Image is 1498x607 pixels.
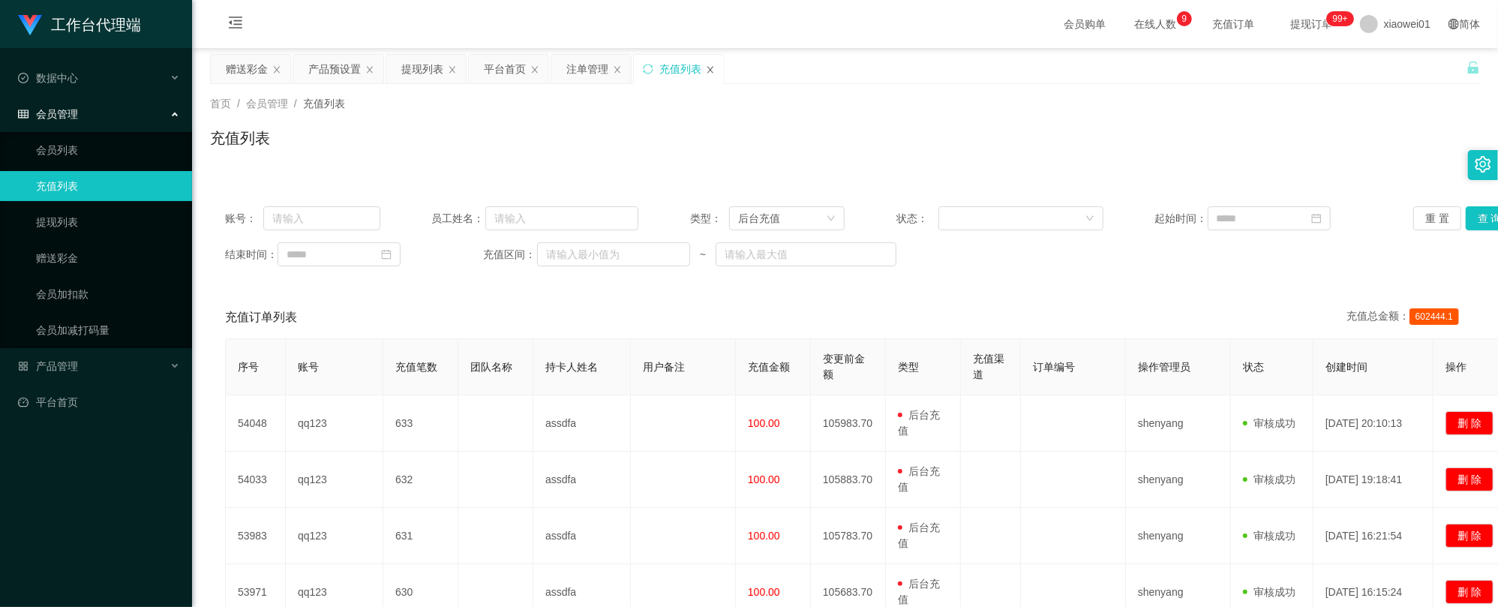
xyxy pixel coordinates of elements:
span: 后台充值 [898,521,940,549]
div: 后台充值 [738,207,780,230]
td: 54048 [226,395,286,452]
div: 充值列表 [659,55,701,83]
button: 删 除 [1445,524,1493,548]
i: 图标: appstore-o [18,361,29,371]
td: [DATE] 16:21:54 [1313,508,1433,564]
td: 632 [383,452,458,508]
span: 类型： [690,211,729,227]
a: 图标: dashboard平台首页 [18,387,180,417]
i: 图标: sync [643,64,653,74]
a: 会员列表 [36,135,180,165]
span: 后台充值 [898,465,940,493]
td: [DATE] 19:18:41 [1313,452,1433,508]
i: 图标: calendar [1311,213,1322,224]
span: 充值列表 [303,98,345,110]
div: 平台首页 [484,55,526,83]
td: qq123 [286,452,383,508]
span: 用户备注 [643,361,685,373]
a: 充值列表 [36,171,180,201]
i: 图标: table [18,109,29,119]
sup: 1204 [1327,11,1354,26]
span: 会员管理 [18,108,78,120]
td: assdfa [533,508,631,564]
button: 删 除 [1445,411,1493,435]
span: 充值订单列表 [225,308,297,326]
td: 53983 [226,508,286,564]
button: 删 除 [1445,580,1493,604]
a: 会员加扣款 [36,279,180,309]
div: 充值总金额： [1346,308,1465,326]
span: 审核成功 [1243,473,1295,485]
span: 100.00 [748,417,780,429]
button: 重 置 [1413,206,1461,230]
span: 后台充值 [898,578,940,605]
span: 提现订单 [1283,19,1340,29]
span: 类型 [898,361,919,373]
span: 订单编号 [1033,361,1075,373]
span: 602444.1 [1409,308,1459,325]
i: 图标: setting [1475,156,1491,173]
input: 请输入最大值 [716,242,896,266]
span: 后台充值 [898,409,940,437]
a: 工作台代理端 [18,18,141,30]
div: 产品预设置 [308,55,361,83]
i: 图标: global [1448,19,1459,29]
i: 图标: close [613,65,622,74]
span: 操作管理员 [1138,361,1190,373]
span: 充值区间： [483,247,537,263]
i: 图标: close [706,65,715,74]
td: 105783.70 [811,508,886,564]
input: 请输入最小值为 [537,242,690,266]
span: 变更前金额 [823,353,865,380]
span: 团队名称 [470,361,512,373]
i: 图标: menu-fold [210,1,261,49]
input: 请输入 [485,206,638,230]
span: / [237,98,240,110]
p: 9 [1181,11,1187,26]
a: 会员加减打码量 [36,315,180,345]
span: 充值渠道 [973,353,1004,380]
span: 充值笔数 [395,361,437,373]
span: 会员管理 [246,98,288,110]
div: 提现列表 [401,55,443,83]
span: / [294,98,297,110]
td: shenyang [1126,395,1231,452]
td: assdfa [533,395,631,452]
span: 状态 [1243,361,1264,373]
span: 充值订单 [1205,19,1262,29]
i: 图标: down [827,214,836,224]
td: 105983.70 [811,395,886,452]
i: 图标: down [1085,214,1094,224]
i: 图标: close [272,65,281,74]
a: 赠送彩金 [36,243,180,273]
i: 图标: close [448,65,457,74]
span: 状态： [896,211,938,227]
i: 图标: close [530,65,539,74]
span: 员工姓名： [431,211,485,227]
span: ~ [690,247,716,263]
div: 注单管理 [566,55,608,83]
span: 首页 [210,98,231,110]
span: 充值金额 [748,361,790,373]
span: 操作 [1445,361,1466,373]
td: qq123 [286,508,383,564]
i: 图标: close [365,65,374,74]
span: 在线人数 [1127,19,1184,29]
span: 100.00 [748,530,780,542]
td: [DATE] 20:10:13 [1313,395,1433,452]
span: 审核成功 [1243,530,1295,542]
img: logo.9652507e.png [18,15,42,36]
span: 创建时间 [1325,361,1367,373]
span: 数据中心 [18,72,78,84]
td: qq123 [286,395,383,452]
span: 审核成功 [1243,417,1295,429]
div: 赠送彩金 [226,55,268,83]
i: 图标: calendar [381,249,392,260]
h1: 充值列表 [210,127,270,149]
td: shenyang [1126,508,1231,564]
td: assdfa [533,452,631,508]
td: 54033 [226,452,286,508]
span: 账号 [298,361,319,373]
td: 631 [383,508,458,564]
span: 产品管理 [18,360,78,372]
